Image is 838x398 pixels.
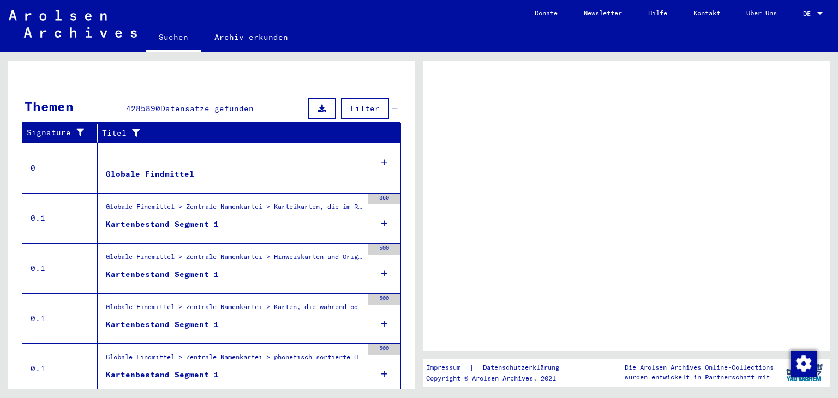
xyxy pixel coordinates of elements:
[106,319,219,330] div: Kartenbestand Segment 1
[106,269,219,280] div: Kartenbestand Segment 1
[368,244,400,255] div: 500
[22,293,98,343] td: 0.1
[27,127,89,138] div: Signature
[426,373,572,383] p: Copyright © Arolsen Archives, 2021
[160,104,254,113] span: Datensätze gefunden
[22,343,98,394] td: 0.1
[126,104,160,113] span: 4285890
[106,302,362,317] div: Globale Findmittel > Zentrale Namenkartei > Karten, die während oder unmittelbar vor der sequenti...
[368,344,400,355] div: 500
[106,352,362,367] div: Globale Findmittel > Zentrale Namenkartei > phonetisch sortierte Hinweiskarten, die für die Digit...
[784,359,825,386] img: yv_logo.png
[201,24,301,50] a: Archiv erkunden
[27,124,100,142] div: Signature
[368,294,400,305] div: 500
[106,202,362,217] div: Globale Findmittel > Zentrale Namenkartei > Karteikarten, die im Rahmen der sequentiellen Massend...
[106,168,194,180] div: Globale Findmittel
[803,10,815,17] span: DE
[426,362,572,373] div: |
[22,243,98,293] td: 0.1
[625,363,774,372] p: Die Arolsen Archives Online-Collections
[106,252,362,267] div: Globale Findmittel > Zentrale Namenkartei > Hinweiskarten und Originale, die in T/D-Fällen aufgef...
[146,24,201,52] a: Suchen
[106,219,219,230] div: Kartenbestand Segment 1
[368,194,400,204] div: 350
[25,97,74,116] div: Themen
[341,98,389,119] button: Filter
[9,10,137,38] img: Arolsen_neg.svg
[22,193,98,243] td: 0.1
[791,351,817,377] img: Zustimmung ändern
[102,128,379,139] div: Titel
[22,143,98,193] td: 0
[426,362,469,373] a: Impressum
[625,372,774,382] p: wurden entwickelt in Partnerschaft mit
[102,124,390,142] div: Titel
[474,362,572,373] a: Datenschutzerklärung
[106,369,219,381] div: Kartenbestand Segment 1
[350,104,380,113] span: Filter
